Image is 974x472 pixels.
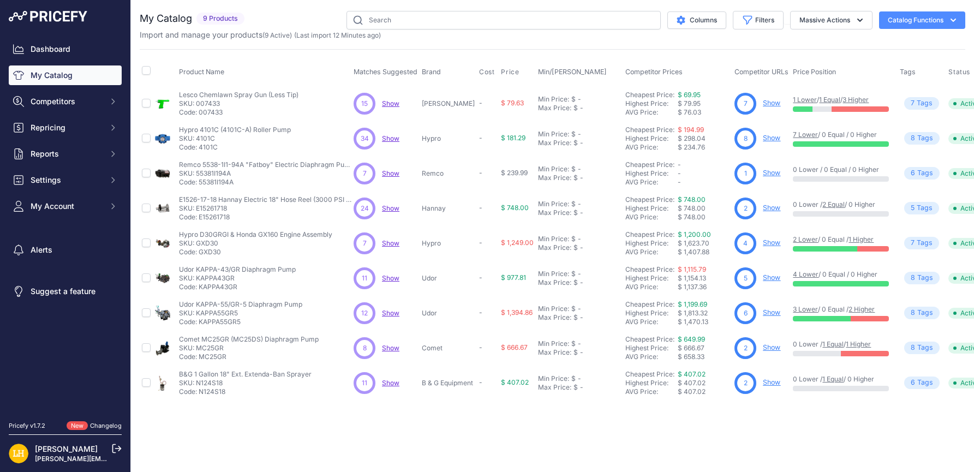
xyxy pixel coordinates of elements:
[571,95,576,104] div: $
[538,304,569,313] div: Min Price:
[929,133,933,144] span: s
[911,378,915,388] span: 6
[793,375,889,384] p: 0 Lower / / 0 Higher
[929,343,933,353] span: s
[422,274,475,283] p: Udor
[538,130,569,139] div: Min Price:
[538,313,571,322] div: Max Price:
[625,318,678,326] div: AVG Price:
[361,99,368,109] span: 15
[538,374,569,383] div: Min Price:
[179,352,319,361] p: Code: MC25GR
[140,11,192,26] h2: My Catalog
[538,348,571,357] div: Max Price:
[576,200,581,208] div: -
[31,148,102,159] span: Reports
[911,273,915,283] span: 8
[422,68,441,76] span: Brand
[625,309,678,318] div: Highest Price:
[793,305,889,314] p: / 0 Equal /
[625,370,674,378] a: Cheapest Price:
[179,91,298,99] p: Lesco Chemlawn Spray Gun (Less Tip)
[678,178,681,186] span: -
[578,139,583,147] div: -
[625,126,674,134] a: Cheapest Price:
[538,200,569,208] div: Min Price:
[793,270,818,278] a: 4 Lower
[911,308,915,318] span: 8
[744,99,748,109] span: 7
[90,422,122,429] a: Changelog
[422,169,475,178] p: Remco
[573,104,578,112] div: $
[538,208,571,217] div: Max Price:
[763,169,780,177] a: Show
[578,313,583,322] div: -
[31,122,102,133] span: Repricing
[576,304,581,313] div: -
[382,134,399,142] a: Show
[576,235,581,243] div: -
[262,31,292,39] span: ( )
[625,195,674,204] a: Cheapest Price:
[576,339,581,348] div: -
[501,238,534,247] span: $ 1,249.00
[573,278,578,287] div: $
[822,375,844,383] a: 1 Equal
[678,230,711,238] a: $ 1,200.00
[763,99,780,107] a: Show
[9,39,122,59] a: Dashboard
[31,96,102,107] span: Competitors
[179,134,291,143] p: SKU: 4101C
[179,108,298,117] p: Code: 007433
[382,204,399,212] span: Show
[848,305,875,313] a: 2 Higher
[678,265,706,273] a: $ 1,115.79
[625,274,678,283] div: Highest Price:
[793,95,889,104] p: / /
[179,126,291,134] p: Hypro 4101C (4101C-A) Roller Pump
[763,273,780,282] a: Show
[179,379,312,387] p: SKU: N124S18
[625,169,678,178] div: Highest Price:
[363,238,367,248] span: 7
[479,169,482,177] span: -
[31,175,102,186] span: Settings
[479,134,482,142] span: -
[678,195,706,204] a: $ 748.00
[929,308,933,318] span: s
[576,130,581,139] div: -
[382,169,399,177] span: Show
[625,335,674,343] a: Cheapest Price:
[625,99,678,108] div: Highest Price:
[576,95,581,104] div: -
[9,196,122,216] button: My Account
[538,68,607,76] span: Min/[PERSON_NAME]
[625,160,674,169] a: Cheapest Price:
[479,68,494,76] span: Cost
[625,265,674,273] a: Cheapest Price:
[538,235,569,243] div: Min Price:
[793,130,889,139] p: / 0 Equal / 0 Higher
[179,169,354,178] p: SKU: 55381I194A
[625,283,678,291] div: AVG Price:
[822,200,845,208] a: 2 Equal
[763,134,780,142] a: Show
[678,309,708,317] span: $ 1,813.32
[354,68,417,76] span: Matches Suggested
[362,273,367,283] span: 11
[479,273,482,282] span: -
[678,169,681,177] span: -
[361,134,369,144] span: 34
[571,235,576,243] div: $
[763,308,780,316] a: Show
[382,344,399,352] a: Show
[422,134,475,143] p: Hypro
[179,160,354,169] p: Remco 5538-1I1-94A "Fatboy" Electric Diaphragm Pump (7 GPM/100 PSI, Demand)
[179,318,302,326] p: Code: KAPPA55GR5
[538,278,571,287] div: Max Price:
[678,370,706,378] a: $ 407.02
[744,273,748,283] span: 5
[573,208,578,217] div: $
[422,99,475,108] p: [PERSON_NAME]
